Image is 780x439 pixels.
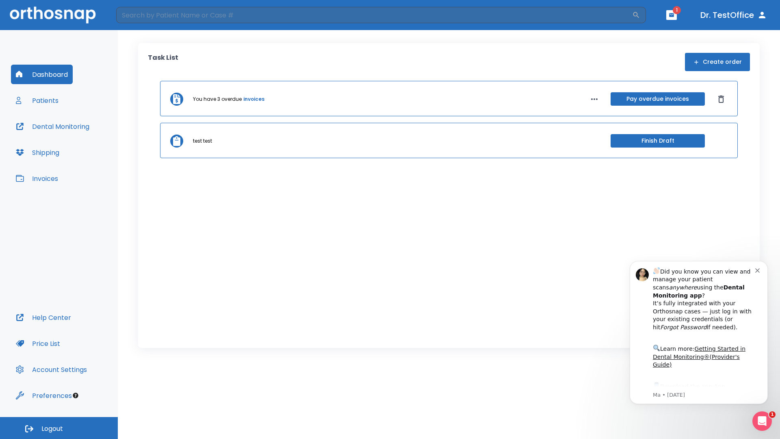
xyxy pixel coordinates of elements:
[193,96,242,103] p: You have 3 overdue
[769,411,776,418] span: 1
[116,7,632,23] input: Search by Patient Name or Case #
[617,251,780,435] iframe: Intercom notifications message
[611,92,705,106] button: Pay overdue invoices
[41,424,63,433] span: Logout
[11,308,76,327] button: Help Center
[673,6,681,14] span: 1
[611,134,705,148] button: Finish Draft
[685,53,750,71] button: Create order
[10,7,96,23] img: Orthosnap
[11,117,94,136] button: Dental Monitoring
[11,169,63,188] button: Invoices
[11,65,73,84] button: Dashboard
[752,411,772,431] iframe: Intercom live chat
[11,386,77,405] button: Preferences
[11,334,65,353] button: Price List
[11,91,63,110] button: Patients
[11,143,64,162] button: Shipping
[715,93,728,106] button: Dismiss
[148,53,178,71] p: Task List
[72,392,79,399] div: Tooltip anchor
[193,137,212,145] p: test test
[11,360,92,379] button: Account Settings
[697,8,770,22] button: Dr. TestOffice
[243,96,264,103] a: invoices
